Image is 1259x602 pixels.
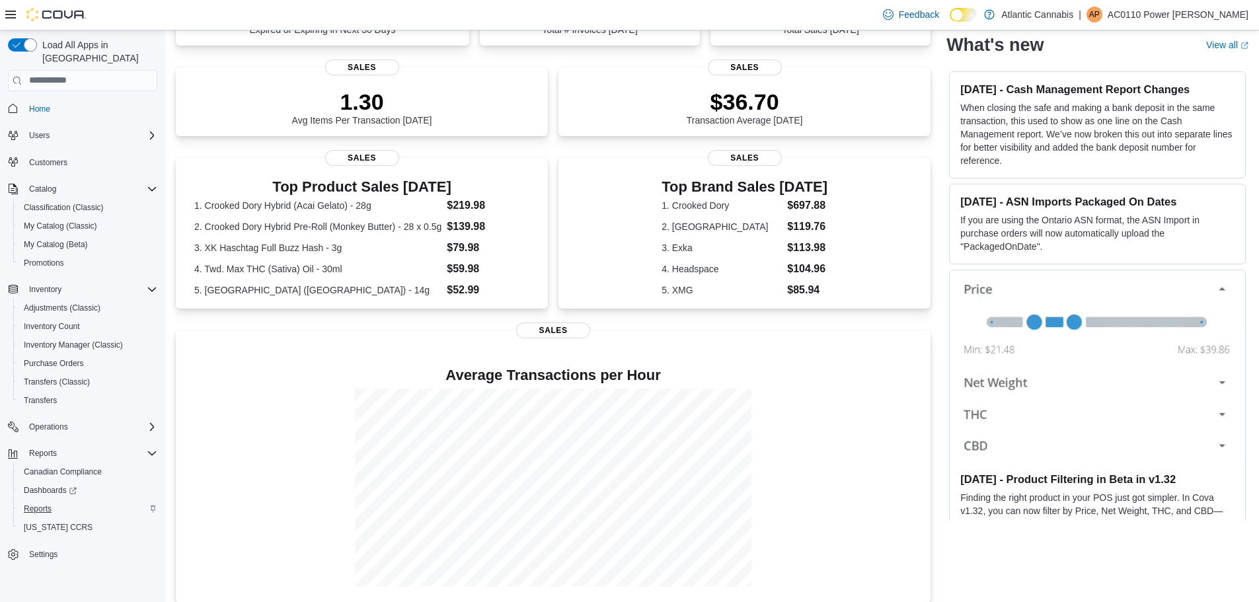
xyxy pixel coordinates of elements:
a: Feedback [878,1,944,28]
dd: $113.98 [787,240,827,256]
span: Classification (Classic) [24,202,104,213]
span: Sales [516,322,590,338]
div: Avg Items Per Transaction [DATE] [292,89,432,126]
span: Canadian Compliance [24,467,102,477]
a: Settings [24,546,63,562]
span: Operations [29,422,68,432]
svg: External link [1240,42,1248,50]
button: Inventory [3,280,163,299]
h4: Average Transactions per Hour [186,367,920,383]
h2: What's new [946,34,1044,56]
div: AC0110 Power Mike [1087,7,1102,22]
button: Transfers (Classic) [13,373,163,391]
img: Cova [26,8,86,21]
button: [US_STATE] CCRS [13,518,163,537]
dt: 3. XK Haschtag Full Buzz Hash - 3g [194,241,441,254]
span: Inventory Count [19,319,157,334]
span: Settings [24,546,157,562]
button: Purchase Orders [13,354,163,373]
dt: 3. Exka [662,241,782,254]
span: Catalog [24,181,157,197]
span: Purchase Orders [19,356,157,371]
span: Washington CCRS [19,519,157,535]
span: Dashboards [24,485,77,496]
p: | [1079,7,1081,22]
h3: [DATE] - Cash Management Report Changes [960,83,1235,96]
button: Catalog [24,181,61,197]
h3: Top Product Sales [DATE] [194,179,529,195]
p: 1.30 [292,89,432,115]
button: Settings [3,545,163,564]
span: Inventory Count [24,321,80,332]
span: My Catalog (Classic) [24,221,97,231]
span: Home [29,104,50,114]
dd: $52.99 [447,282,529,298]
span: Reports [24,445,157,461]
p: Finding the right product in your POS just got simpler. In Cova v1.32, you can now filter by Pric... [960,491,1235,557]
a: Canadian Compliance [19,464,107,480]
span: [US_STATE] CCRS [24,522,93,533]
dt: 1. Crooked Dory [662,199,782,212]
dd: $119.76 [787,219,827,235]
span: Reports [19,501,157,517]
button: My Catalog (Classic) [13,217,163,235]
button: Users [3,126,163,145]
span: Promotions [24,258,64,268]
span: Sales [325,59,399,75]
dt: 5. [GEOGRAPHIC_DATA] ([GEOGRAPHIC_DATA]) - 14g [194,283,441,297]
p: If you are using the Ontario ASN format, the ASN Import in purchase orders will now automatically... [960,213,1235,253]
input: Dark Mode [950,8,977,22]
button: My Catalog (Beta) [13,235,163,254]
a: Customers [24,155,73,170]
span: Inventory [29,284,61,295]
span: Customers [29,157,67,168]
a: My Catalog (Classic) [19,218,102,234]
dt: 4. Headspace [662,262,782,276]
button: Canadian Compliance [13,463,163,481]
button: Inventory Count [13,317,163,336]
a: Adjustments (Classic) [19,300,106,316]
p: Atlantic Cannabis [1001,7,1073,22]
button: Inventory Manager (Classic) [13,336,163,354]
span: Transfers (Classic) [19,374,157,390]
span: Reports [24,504,52,514]
button: Operations [3,418,163,436]
span: Transfers (Classic) [24,377,90,387]
p: When closing the safe and making a bank deposit in the same transaction, this used to show as one... [960,101,1235,167]
span: Customers [24,154,157,170]
span: Feedback [899,8,939,21]
a: [US_STATE] CCRS [19,519,98,535]
span: Dashboards [19,482,157,498]
button: Reports [24,445,62,461]
span: Sales [708,150,782,166]
a: My Catalog (Beta) [19,237,93,252]
a: Classification (Classic) [19,200,109,215]
button: Catalog [3,180,163,198]
span: My Catalog (Beta) [19,237,157,252]
button: Reports [13,500,163,518]
nav: Complex example [8,94,157,599]
a: Inventory Manager (Classic) [19,337,128,353]
span: Load All Apps in [GEOGRAPHIC_DATA] [37,38,157,65]
span: Users [29,130,50,141]
dd: $104.96 [787,261,827,277]
h3: [DATE] - ASN Imports Packaged On Dates [960,195,1235,208]
dt: 1. Crooked Dory Hybrid (Acai Gelato) - 28g [194,199,441,212]
a: Home [24,101,56,117]
dt: 5. XMG [662,283,782,297]
dt: 2. [GEOGRAPHIC_DATA] [662,220,782,233]
dd: $79.98 [447,240,529,256]
span: My Catalog (Classic) [19,218,157,234]
span: Inventory [24,282,157,297]
dd: $139.98 [447,219,529,235]
span: Inventory Manager (Classic) [24,340,123,350]
dd: $85.94 [787,282,827,298]
button: Classification (Classic) [13,198,163,217]
button: Users [24,128,55,143]
p: $36.70 [687,89,803,115]
dd: $697.88 [787,198,827,213]
button: Home [3,99,163,118]
dt: 2. Crooked Dory Hybrid Pre-Roll (Monkey Butter) - 28 x 0.5g [194,220,441,233]
a: Dashboards [13,481,163,500]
